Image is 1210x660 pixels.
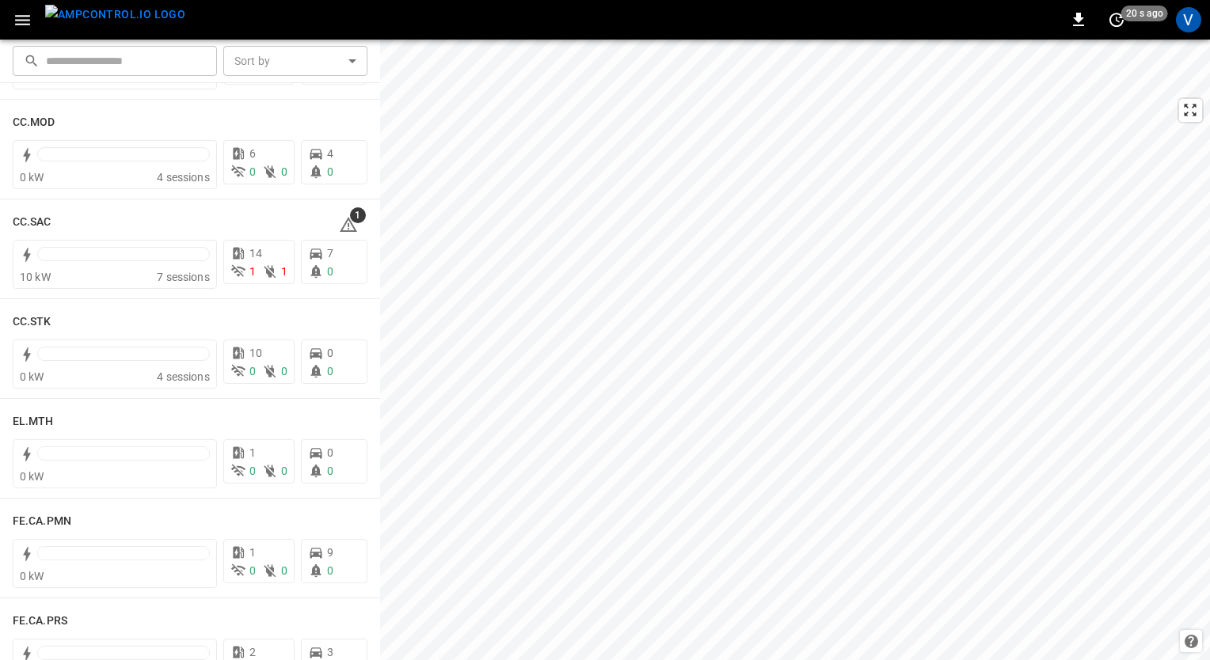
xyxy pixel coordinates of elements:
[249,247,262,260] span: 14
[249,646,256,658] span: 2
[13,413,54,431] h6: EL.MTH
[20,370,44,383] span: 0 kW
[281,365,287,377] span: 0
[249,265,256,278] span: 1
[1176,7,1201,32] div: profile-icon
[327,165,333,178] span: 0
[281,465,287,477] span: 0
[327,564,333,577] span: 0
[157,271,210,283] span: 7 sessions
[327,265,333,278] span: 0
[20,271,51,283] span: 10 kW
[13,613,67,630] h6: FE.CA.PRS
[157,171,210,184] span: 4 sessions
[249,147,256,160] span: 6
[327,465,333,477] span: 0
[20,171,44,184] span: 0 kW
[327,446,333,459] span: 0
[281,165,287,178] span: 0
[281,265,287,278] span: 1
[13,214,51,231] h6: CC.SAC
[20,470,44,483] span: 0 kW
[327,347,333,359] span: 0
[249,365,256,377] span: 0
[157,370,210,383] span: 4 sessions
[249,165,256,178] span: 0
[281,564,287,577] span: 0
[327,247,333,260] span: 7
[249,347,262,359] span: 10
[249,546,256,559] span: 1
[20,570,44,582] span: 0 kW
[380,40,1210,660] canvas: Map
[13,313,51,331] h6: CC.STK
[350,207,366,223] span: 1
[13,114,55,131] h6: CC.MOD
[249,446,256,459] span: 1
[327,646,333,658] span: 3
[1104,7,1129,32] button: set refresh interval
[327,147,333,160] span: 4
[1121,6,1168,21] span: 20 s ago
[45,5,185,25] img: ampcontrol.io logo
[327,546,333,559] span: 9
[249,465,256,477] span: 0
[327,365,333,377] span: 0
[249,564,256,577] span: 0
[13,513,71,530] h6: FE.CA.PMN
